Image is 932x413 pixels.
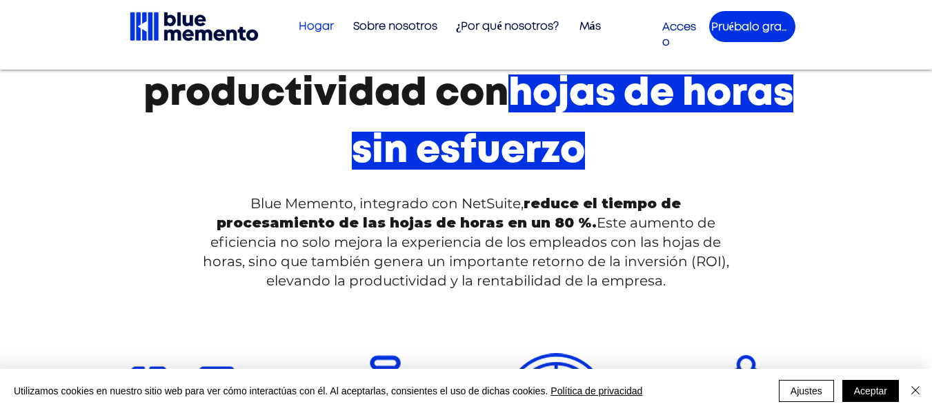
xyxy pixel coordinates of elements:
[711,21,794,32] font: Pruébalo gratis
[779,380,834,402] button: Ajustes
[14,385,548,396] font: Utilizamos cookies en nuestro sitio web para ver cómo interactúas con él. Al aceptarlas, consient...
[128,10,260,43] img: Logotipo negro de Blue Memento
[907,382,924,399] img: Cerca
[250,195,524,212] font: Blue Memento, integrado con NetSuite,
[353,21,437,32] font: Sobre nosotros
[286,15,341,38] a: Hogar
[579,21,601,32] font: Más
[709,11,795,42] a: Pruébalo gratis
[662,21,696,48] a: Acceso
[842,380,899,402] button: Aceptar
[551,385,642,396] font: Política de privacidad
[791,385,822,396] font: Ajustes
[286,15,608,38] nav: Sitio
[352,74,793,170] font: hojas de horas sin esfuerzo
[455,21,559,32] font: ¿Por qué nosotros?
[907,380,924,402] button: Cerca
[854,385,887,396] font: Aceptar
[299,21,334,32] font: Hogar
[444,15,566,38] a: ¿Por qué nosotros?
[341,15,444,38] a: Sobre nosotros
